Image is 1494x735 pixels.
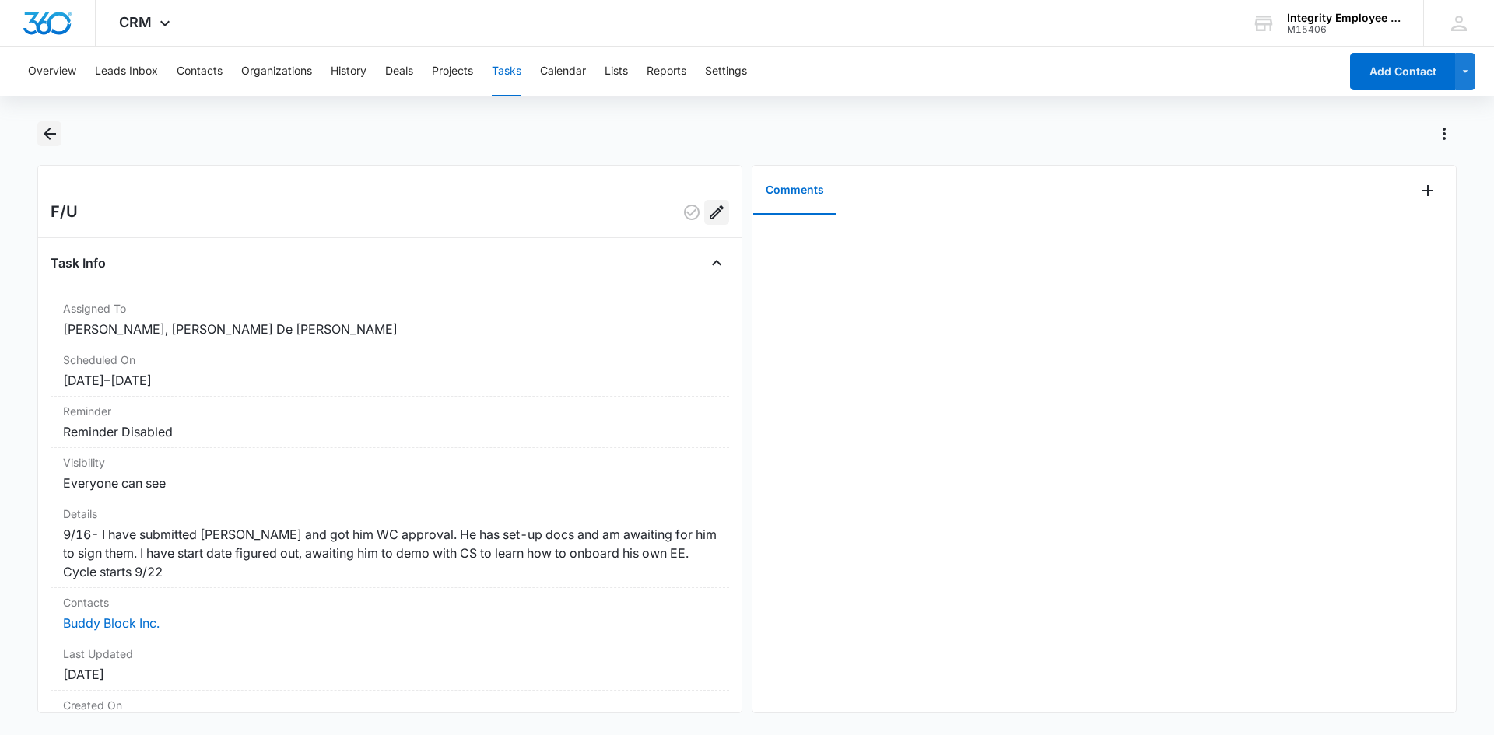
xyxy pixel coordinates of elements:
dt: Scheduled On [63,352,717,368]
dt: Contacts [63,594,717,611]
button: Contacts [177,47,223,96]
dt: Details [63,506,717,522]
dd: [PERSON_NAME], [PERSON_NAME] De [PERSON_NAME] [63,320,717,338]
dd: 9/16- I have submitted [PERSON_NAME] and got him WC approval. He has set-up docs and am awaiting ... [63,525,717,581]
button: Tasks [492,47,521,96]
button: History [331,47,366,96]
span: CRM [119,14,152,30]
a: Buddy Block Inc. [63,615,160,631]
button: Reports [647,47,686,96]
div: Details9/16- I have submitted [PERSON_NAME] and got him WC approval. He has set-up docs and am aw... [51,499,729,588]
div: Assigned To[PERSON_NAME], [PERSON_NAME] De [PERSON_NAME] [51,294,729,345]
div: ReminderReminder Disabled [51,397,729,448]
button: Deals [385,47,413,96]
div: VisibilityEveryone can see [51,448,729,499]
button: Leads Inbox [95,47,158,96]
div: ContactsBuddy Block Inc. [51,588,729,639]
button: Back [37,121,61,146]
button: Add Comment [1415,178,1440,203]
div: Scheduled On[DATE]–[DATE] [51,345,729,397]
button: Actions [1432,121,1457,146]
h4: Task Info [51,254,106,272]
dd: Everyone can see [63,474,717,492]
button: Close [704,250,729,275]
dt: Visibility [63,454,717,471]
h2: F/U [51,200,78,225]
button: Add Contact [1350,53,1455,90]
dt: Last Updated [63,646,717,662]
button: Comments [753,166,836,215]
button: Organizations [241,47,312,96]
button: Settings [705,47,747,96]
div: account id [1287,24,1401,35]
button: Overview [28,47,76,96]
button: Lists [605,47,628,96]
div: Last Updated[DATE] [51,639,729,691]
dt: Assigned To [63,300,717,317]
dt: Reminder [63,403,717,419]
div: account name [1287,12,1401,24]
dt: Created On [63,697,717,713]
dd: [DATE] [63,665,717,684]
button: Edit [704,200,729,225]
button: Calendar [540,47,586,96]
dd: [DATE] – [DATE] [63,371,717,390]
button: Projects [432,47,473,96]
dd: Reminder Disabled [63,422,717,441]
